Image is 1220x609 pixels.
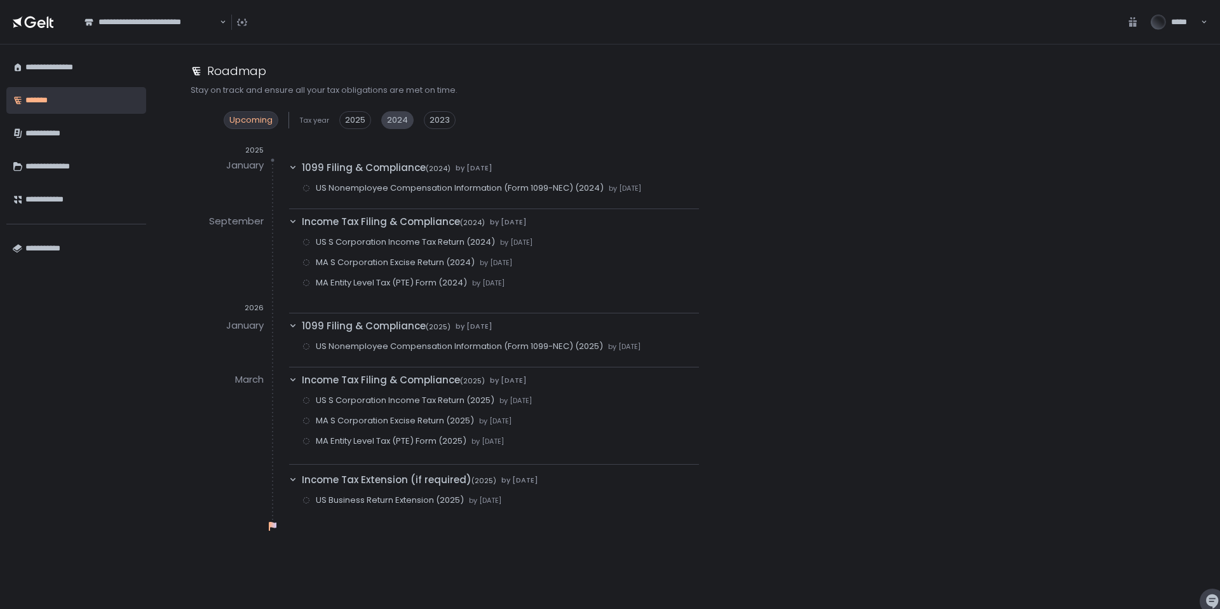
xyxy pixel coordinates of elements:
[608,342,640,352] span: by [DATE]
[490,217,527,227] span: by [DATE]
[426,163,451,174] span: (2024)
[460,376,485,386] span: (2025)
[191,146,264,155] div: 2025
[224,111,278,129] div: Upcoming
[316,236,495,248] span: US S Corporation Income Tax Return (2024)
[316,341,603,352] span: US Nonemployee Compensation Information (Form 1099-NEC) (2025)
[316,257,475,268] span: MA S Corporation Excise Return (2024)
[471,476,496,486] span: (2025)
[191,85,1202,96] div: Stay on track and ensure all your tax obligations are met on time.
[316,277,467,289] span: MA Entity Level Tax (PTE) Form (2024)
[302,161,451,175] span: 1099 Filing & Compliance
[316,435,466,447] span: MA Entity Level Tax (PTE) Form (2025)
[456,163,492,173] span: by [DATE]
[209,211,264,231] div: September
[316,415,474,427] span: MA S Corporation Excise Return (2025)
[302,319,451,334] span: 1099 Filing & Compliance
[316,495,464,506] span: US Business Return Extension (2025)
[302,215,485,229] span: Income Tax Filing & Compliance
[471,437,504,446] span: by [DATE]
[609,184,641,193] span: by [DATE]
[426,322,451,332] span: (2025)
[345,114,365,126] span: 2025
[226,155,264,175] div: January
[207,62,266,79] h1: Roadmap
[490,376,527,385] span: by [DATE]
[302,373,485,388] span: Income Tax Filing & Compliance
[479,416,512,426] span: by [DATE]
[316,395,494,406] span: US S Corporation Income Tax Return (2025)
[302,473,496,488] span: Income Tax Extension (if required)
[456,322,492,331] span: by [DATE]
[469,496,501,505] span: by [DATE]
[480,258,512,268] span: by [DATE]
[460,217,485,228] span: (2024)
[501,476,538,485] span: by [DATE]
[430,114,450,126] span: 2023
[218,16,219,29] input: Search for option
[226,315,264,336] div: January
[299,116,329,125] span: Tax year
[472,278,505,288] span: by [DATE]
[76,9,226,36] div: Search for option
[316,182,604,194] span: US Nonemployee Compensation Information (Form 1099-NEC) (2024)
[191,303,264,313] div: 2026
[387,114,408,126] span: 2024
[500,238,532,247] span: by [DATE]
[499,396,532,406] span: by [DATE]
[235,369,264,390] div: March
